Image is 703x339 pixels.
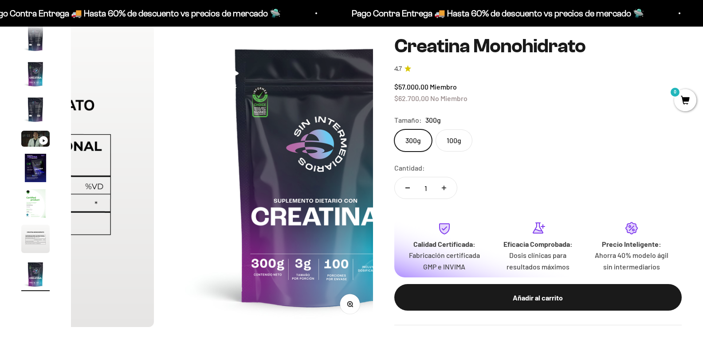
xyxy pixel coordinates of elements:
button: Ir al artículo 4 [21,95,50,126]
a: 4.74.7 de 5.0 estrellas [394,64,682,74]
p: Ahorra 40% modelo ágil sin intermediarios [592,249,671,272]
strong: Calidad Certificada: [413,239,475,248]
span: $57.000,00 [394,82,428,91]
span: No Miembro [430,94,467,102]
button: Aumentar cantidad [431,177,457,199]
span: $62.700,00 [394,94,429,102]
img: Creatina Monohidrato [165,25,467,327]
label: Cantidad: [394,162,425,174]
p: Fabricación certificada GMP e INVIMA [405,249,484,272]
a: 0 [674,96,696,106]
button: Ir al artículo 5 [21,131,50,149]
h1: Creatina Monohidrato [394,35,682,57]
button: Ir al artículo 3 [21,60,50,91]
button: Ir al artículo 7 [21,189,50,220]
img: Creatina Monohidrato [21,225,50,253]
button: Añadir al carrito [394,284,682,311]
strong: Eficacia Comprobada: [503,239,573,248]
button: Ir al artículo 2 [21,24,50,55]
button: Ir al artículo 9 [21,260,50,291]
span: 300g [425,114,441,126]
img: Creatina Monohidrato [21,260,50,288]
img: Creatina Monohidrato [21,95,50,124]
mark: 0 [670,87,680,97]
p: Dosis clínicas para resultados máximos [498,249,577,272]
span: 4.7 [394,64,402,74]
img: Creatina Monohidrato [21,24,50,53]
img: Creatina Monohidrato [21,60,50,88]
legend: Tamaño: [394,114,422,126]
button: Ir al artículo 8 [21,225,50,256]
button: Ir al artículo 6 [21,154,50,185]
img: Creatina Monohidrato [21,189,50,218]
strong: Precio Inteligente: [602,239,661,248]
p: Pago Contra Entrega 🚚 Hasta 60% de descuento vs precios de mercado 🛸 [340,6,632,20]
button: Reducir cantidad [395,177,420,199]
div: Añadir al carrito [412,292,664,303]
span: Miembro [430,82,457,91]
img: Creatina Monohidrato [21,154,50,182]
